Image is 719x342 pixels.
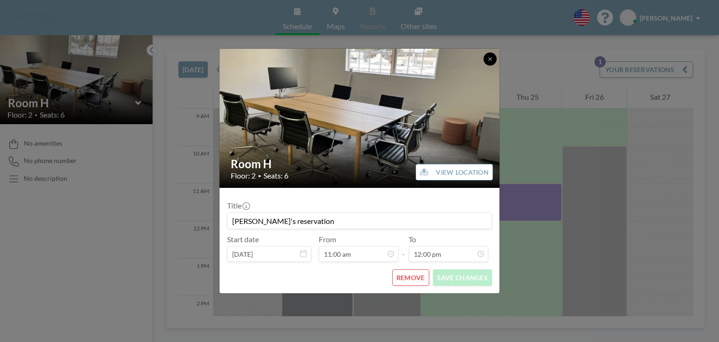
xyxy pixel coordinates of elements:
[264,171,288,180] span: Seats: 6
[319,235,336,244] label: From
[227,235,259,244] label: Start date
[409,235,416,244] label: To
[433,269,492,286] button: SAVE CHANGES
[416,164,493,180] button: VIEW LOCATION
[227,213,492,229] input: (No title)
[227,201,249,210] label: Title
[231,157,489,171] h2: Room H
[231,171,256,180] span: Floor: 2
[220,13,500,223] img: 537.JPG
[258,172,261,179] span: •
[392,269,429,286] button: REMOVE
[402,238,405,259] span: -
